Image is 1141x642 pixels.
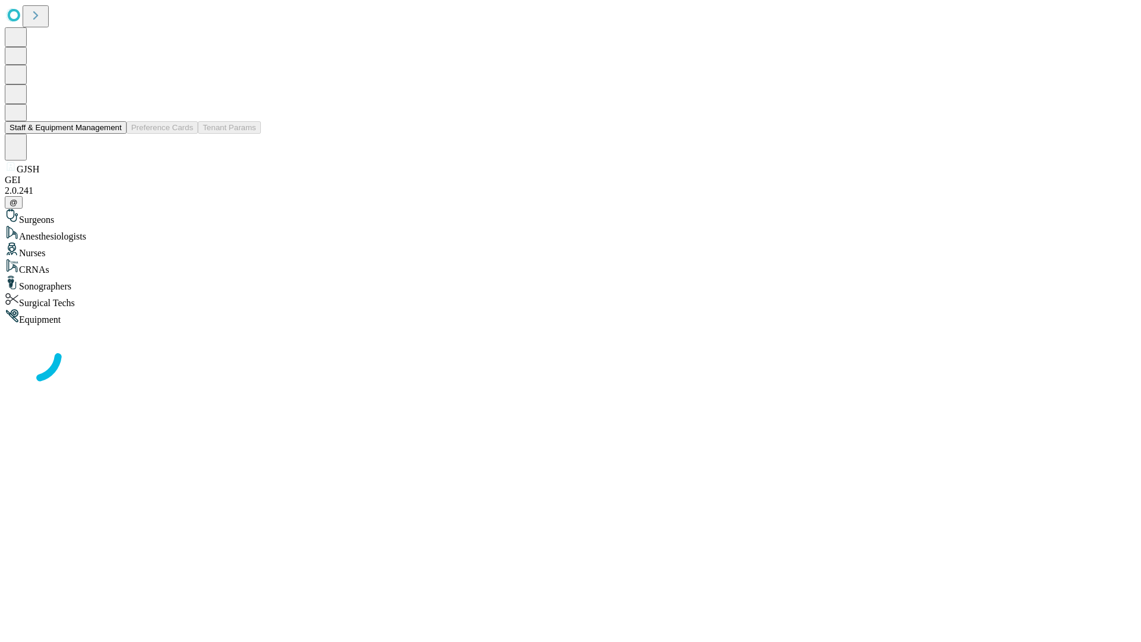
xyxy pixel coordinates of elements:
[5,225,1136,242] div: Anesthesiologists
[5,309,1136,325] div: Equipment
[5,292,1136,309] div: Surgical Techs
[5,275,1136,292] div: Sonographers
[10,198,18,207] span: @
[5,185,1136,196] div: 2.0.241
[5,259,1136,275] div: CRNAs
[5,242,1136,259] div: Nurses
[17,164,39,174] span: GJSH
[198,121,261,134] button: Tenant Params
[5,209,1136,225] div: Surgeons
[5,196,23,209] button: @
[5,175,1136,185] div: GEI
[127,121,198,134] button: Preference Cards
[5,121,127,134] button: Staff & Equipment Management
